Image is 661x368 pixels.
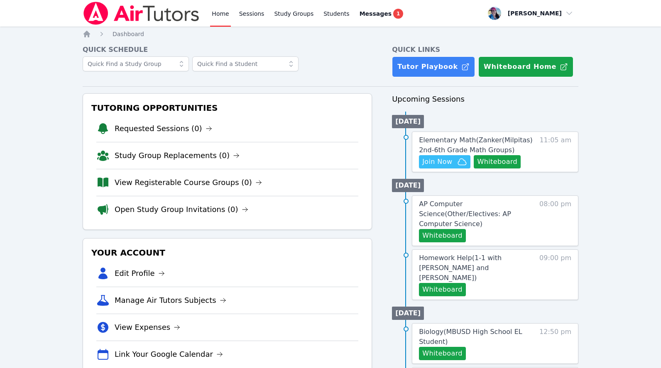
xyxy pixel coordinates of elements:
[419,253,533,283] a: Homework Help(1-1 with [PERSON_NAME] and [PERSON_NAME])
[539,199,571,242] span: 08:00 pm
[115,150,240,161] a: Study Group Replacements (0)
[115,123,212,134] a: Requested Sessions (0)
[113,30,144,38] a: Dashboard
[83,2,200,25] img: Air Tutors
[393,9,403,19] span: 1
[115,268,165,279] a: Edit Profile
[419,229,466,242] button: Whiteboard
[392,307,424,320] li: [DATE]
[83,56,189,71] input: Quick Find a Study Group
[419,136,533,154] span: Elementary Math ( Zanker(Milpitas) 2nd-6th Grade Math Groups )
[392,115,424,128] li: [DATE]
[422,157,452,167] span: Join Now
[115,322,180,333] a: View Expenses
[419,200,511,228] span: AP Computer Science ( Other/Electives: AP Computer Science )
[419,155,470,168] button: Join Now
[392,56,475,77] a: Tutor Playbook
[419,327,533,347] a: Biology(MBUSD High School EL Student)
[392,179,424,192] li: [DATE]
[478,56,573,77] button: Whiteboard Home
[90,245,365,260] h3: Your Account
[90,100,365,115] h3: Tutoring Opportunities
[419,347,466,360] button: Whiteboard
[539,253,571,296] span: 09:00 pm
[419,254,502,282] span: Homework Help ( 1-1 with [PERSON_NAME] and [PERSON_NAME] )
[83,45,372,55] h4: Quick Schedule
[539,327,571,360] span: 12:50 pm
[419,199,533,229] a: AP Computer Science(Other/Electives: AP Computer Science)
[115,349,223,360] a: Link Your Google Calendar
[115,204,248,215] a: Open Study Group Invitations (0)
[474,155,521,168] button: Whiteboard
[419,328,522,346] span: Biology ( MBUSD High School EL Student )
[360,10,392,18] span: Messages
[115,295,226,306] a: Manage Air Tutors Subjects
[192,56,299,71] input: Quick Find a Student
[83,30,578,38] nav: Breadcrumb
[419,135,533,155] a: Elementary Math(Zanker(Milpitas) 2nd-6th Grade Math Groups)
[392,93,578,105] h3: Upcoming Sessions
[115,177,262,188] a: View Registerable Course Groups (0)
[392,45,578,55] h4: Quick Links
[539,135,571,168] span: 11:05 am
[419,283,466,296] button: Whiteboard
[113,31,144,37] span: Dashboard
